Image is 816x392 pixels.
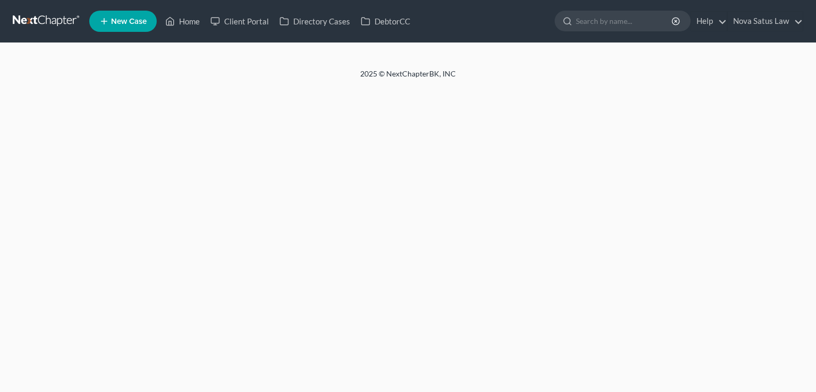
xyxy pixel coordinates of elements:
a: Directory Cases [274,12,355,31]
a: DebtorCC [355,12,415,31]
a: Client Portal [205,12,274,31]
a: Home [160,12,205,31]
span: New Case [111,18,147,25]
a: Help [691,12,727,31]
a: Nova Satus Law [728,12,803,31]
input: Search by name... [576,11,673,31]
div: 2025 © NextChapterBK, INC [105,69,711,88]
